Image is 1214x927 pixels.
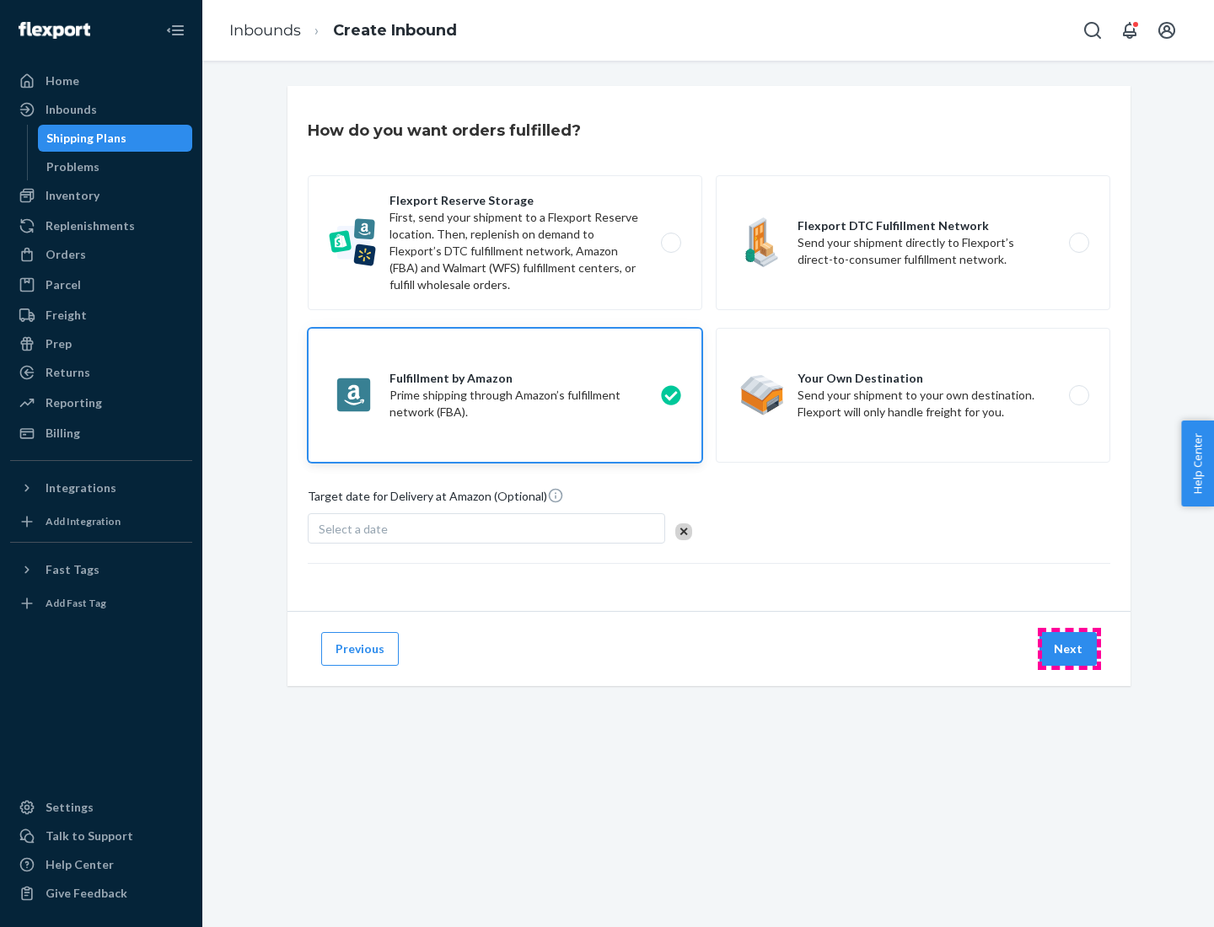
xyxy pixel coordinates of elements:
[1181,421,1214,506] button: Help Center
[229,21,301,40] a: Inbounds
[46,158,99,175] div: Problems
[10,851,192,878] a: Help Center
[10,271,192,298] a: Parcel
[10,880,192,907] button: Give Feedback
[10,96,192,123] a: Inbounds
[10,420,192,447] a: Billing
[46,187,99,204] div: Inventory
[46,394,102,411] div: Reporting
[1113,13,1147,47] button: Open notifications
[10,359,192,386] a: Returns
[46,514,121,528] div: Add Integration
[10,823,192,849] a: Talk to Support
[321,632,399,666] button: Previous
[46,799,94,816] div: Settings
[46,130,126,147] div: Shipping Plans
[46,885,127,902] div: Give Feedback
[46,246,86,263] div: Orders
[46,307,87,324] div: Freight
[46,276,81,293] div: Parcel
[46,425,80,442] div: Billing
[46,480,116,496] div: Integrations
[1076,13,1109,47] button: Open Search Box
[158,13,192,47] button: Close Navigation
[10,508,192,535] a: Add Integration
[10,241,192,268] a: Orders
[10,474,192,501] button: Integrations
[38,125,193,152] a: Shipping Plans
[10,67,192,94] a: Home
[19,22,90,39] img: Flexport logo
[46,72,79,89] div: Home
[10,302,192,329] a: Freight
[10,794,192,821] a: Settings
[10,182,192,209] a: Inventory
[10,330,192,357] a: Prep
[1150,13,1184,47] button: Open account menu
[10,212,192,239] a: Replenishments
[319,522,388,536] span: Select a date
[46,364,90,381] div: Returns
[308,487,564,512] span: Target date for Delivery at Amazon (Optional)
[46,335,72,352] div: Prep
[46,596,106,610] div: Add Fast Tag
[10,389,192,416] a: Reporting
[1039,632,1097,666] button: Next
[46,856,114,873] div: Help Center
[46,828,133,844] div: Talk to Support
[46,217,135,234] div: Replenishments
[46,561,99,578] div: Fast Tags
[10,590,192,617] a: Add Fast Tag
[216,6,470,56] ol: breadcrumbs
[308,120,581,142] h3: How do you want orders fulfilled?
[38,153,193,180] a: Problems
[46,101,97,118] div: Inbounds
[10,556,192,583] button: Fast Tags
[333,21,457,40] a: Create Inbound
